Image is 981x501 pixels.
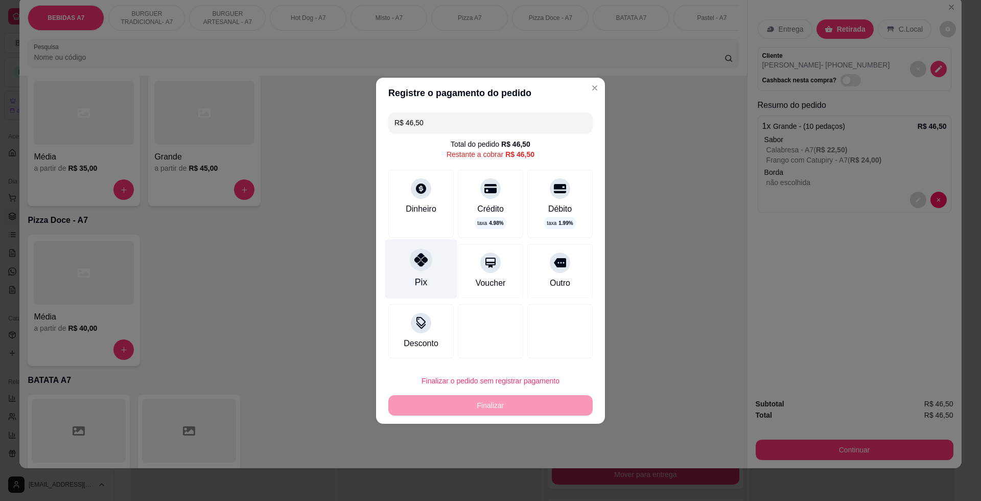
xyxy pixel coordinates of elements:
[394,112,587,133] input: Ex.: hambúrguer de cordeiro
[415,276,427,289] div: Pix
[451,139,530,149] div: Total do pedido
[476,277,506,289] div: Voucher
[550,277,570,289] div: Outro
[548,203,572,215] div: Débito
[587,80,603,96] button: Close
[477,203,504,215] div: Crédito
[404,337,438,350] div: Desconto
[388,371,593,391] button: Finalizar o pedido sem registrar pagamento
[406,203,436,215] div: Dinheiro
[505,149,534,160] div: R$ 46,50
[501,139,530,149] div: R$ 46,50
[547,219,573,227] p: taxa
[477,219,503,227] p: taxa
[376,78,605,108] header: Registre o pagamento do pedido
[447,149,534,160] div: Restante a cobrar
[558,219,573,227] span: 1.99 %
[489,219,503,227] span: 4.98 %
